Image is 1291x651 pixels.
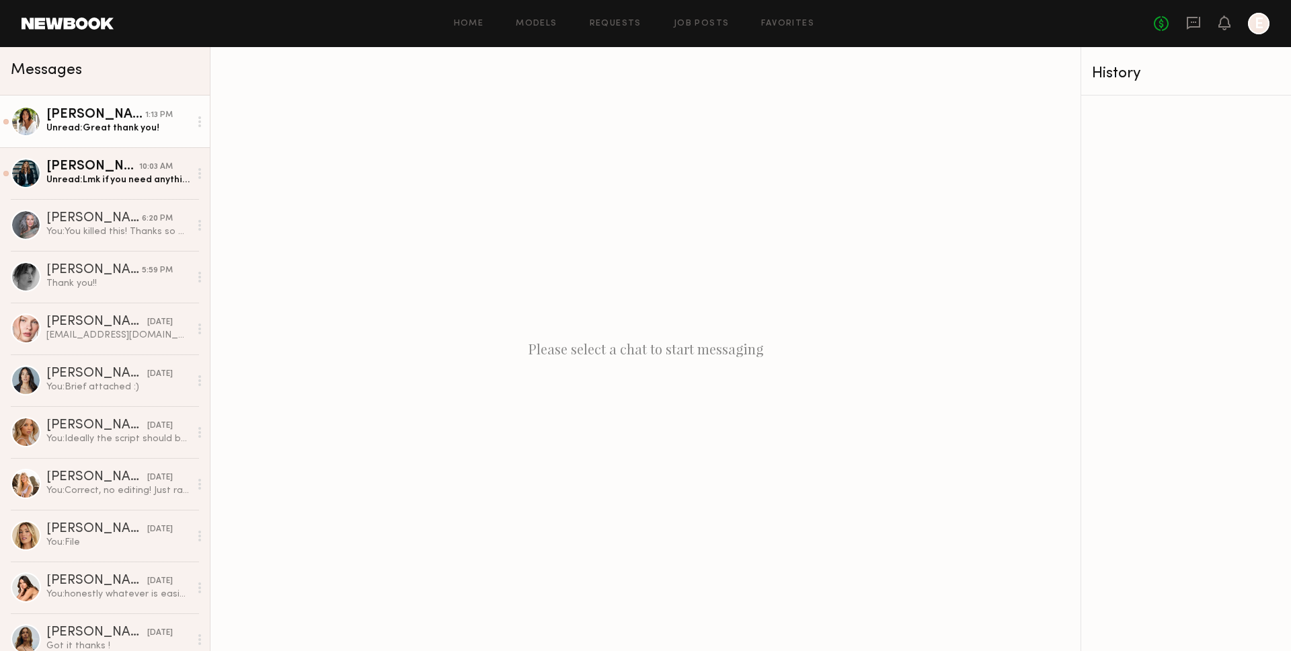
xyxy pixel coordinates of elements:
a: Job Posts [674,20,730,28]
a: Favorites [761,20,814,28]
div: [PERSON_NAME] [46,160,139,174]
div: [PERSON_NAME] [46,108,145,122]
div: [DATE] [147,523,173,536]
div: [DATE] [147,575,173,588]
a: Home [454,20,484,28]
div: [DATE] [147,420,173,432]
div: You: Brief attached :) [46,381,190,393]
a: E [1248,13,1269,34]
a: Requests [590,20,641,28]
a: Models [516,20,557,28]
div: You: Correct, no editing! Just raw files. The agreement should be in your inbox but I'll resend j... [46,484,190,497]
div: [DATE] [147,627,173,640]
div: Please select a chat to start messaging [210,47,1081,651]
div: You: honestly whatever is easiest for you! since we ask for raw clips, editing is not needed on y... [46,588,190,601]
div: 5:59 PM [142,264,173,277]
span: Messages [11,63,82,78]
div: 6:20 PM [142,213,173,225]
div: Thank you!! [46,277,190,290]
div: [PERSON_NAME] [46,367,147,381]
div: [EMAIL_ADDRESS][DOMAIN_NAME] [46,329,190,342]
div: [PERSON_NAME] [46,626,147,640]
div: Unread: Lmk if you need anything else [46,174,190,186]
div: History [1092,66,1280,81]
div: You: Ideally the script should be read on camera! [46,432,190,445]
div: Unread: Great thank you! [46,122,190,135]
div: [PERSON_NAME] [46,574,147,588]
div: [PERSON_NAME] [46,419,147,432]
div: [DATE] [147,316,173,329]
div: [PERSON_NAME] [46,315,147,329]
div: 1:13 PM [145,109,173,122]
div: [DATE] [147,368,173,381]
div: [DATE] [147,471,173,484]
div: [PERSON_NAME] [46,212,142,225]
div: [PERSON_NAME] [46,523,147,536]
div: You: You killed this! Thanks so much Kandeyce :) [46,225,190,238]
div: 10:03 AM [139,161,173,174]
div: [PERSON_NAME] [46,264,142,277]
div: [PERSON_NAME] [46,471,147,484]
div: You: File [46,536,190,549]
